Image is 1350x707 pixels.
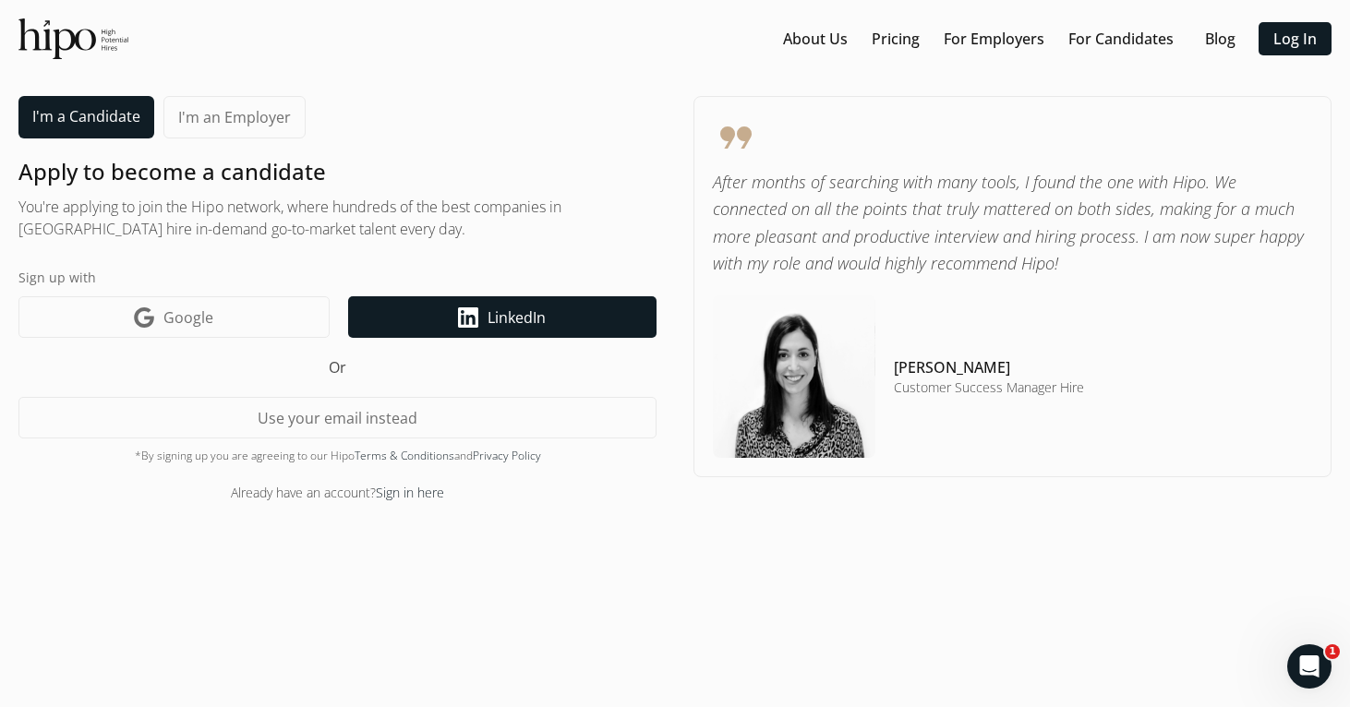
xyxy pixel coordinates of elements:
[1273,28,1317,50] a: Log In
[1061,22,1181,55] button: For Candidates
[713,295,875,458] img: testimonial-image
[18,483,657,502] div: Already have an account?
[163,96,306,138] a: I'm an Employer
[1190,22,1249,55] button: Blog
[944,28,1044,50] a: For Employers
[1068,28,1174,50] a: For Candidates
[1325,644,1340,659] span: 1
[776,22,855,55] button: About Us
[18,268,657,287] label: Sign up with
[713,169,1312,277] p: After months of searching with many tools, I found the one with Hipo. We connected on all the poi...
[894,356,1084,378] h4: [PERSON_NAME]
[1287,644,1332,689] iframe: Intercom live chat
[864,22,927,55] button: Pricing
[18,356,657,378] h5: Or
[18,296,330,338] a: Google
[473,448,541,463] a: Privacy Policy
[348,296,657,338] a: LinkedIn
[18,448,657,464] div: *By signing up you are agreeing to our Hipo and
[18,96,154,138] a: I'm a Candidate
[894,378,1084,397] h5: Customer Success Manager Hire
[376,484,444,501] a: Sign in here
[872,28,920,50] a: Pricing
[1205,28,1235,50] a: Blog
[713,115,1312,160] span: format_quote
[488,306,546,329] span: LinkedIn
[18,18,128,59] img: official-logo
[1259,22,1332,55] button: Log In
[936,22,1052,55] button: For Employers
[18,157,657,186] h1: Apply to become a candidate
[163,306,213,329] span: Google
[783,28,848,50] a: About Us
[18,196,657,240] h2: You're applying to join the Hipo network, where hundreds of the best companies in [GEOGRAPHIC_DAT...
[18,397,657,438] button: Use your email instead
[355,448,454,463] a: Terms & Conditions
